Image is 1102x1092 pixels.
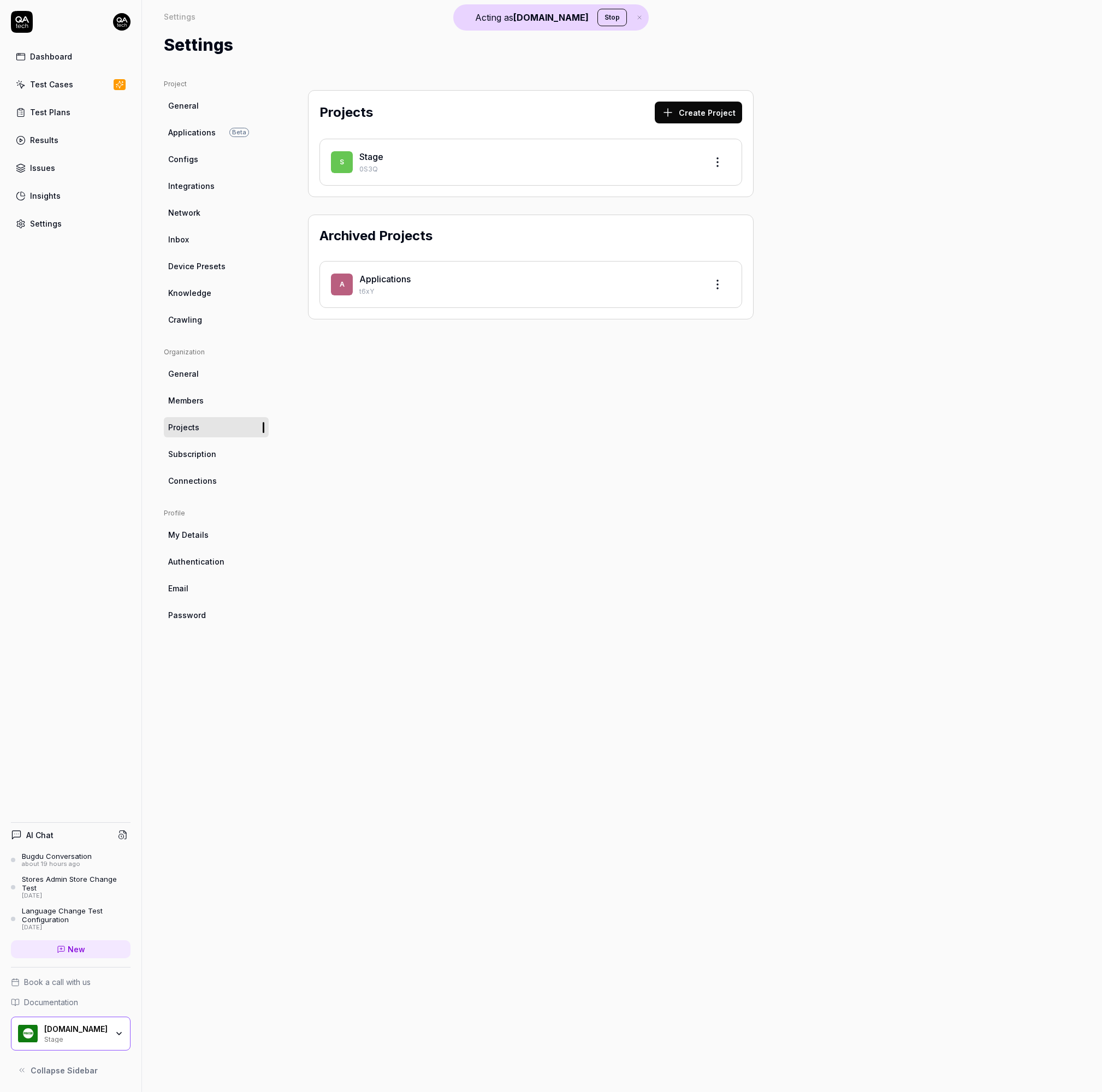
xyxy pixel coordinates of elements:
span: General [168,100,199,111]
a: General [164,96,269,116]
a: Stage [359,151,383,162]
div: [DATE] [22,892,131,900]
a: Settings [11,213,131,234]
div: Stage [44,1034,108,1043]
a: New [11,940,131,958]
span: Password [168,609,206,621]
a: Subscription [164,444,269,464]
div: Project [164,79,269,89]
a: Issues [11,157,131,179]
a: Password [164,605,269,625]
div: Pricer.com [44,1024,108,1034]
div: Results [30,134,58,146]
span: My Details [168,529,209,541]
button: Collapse Sidebar [11,1059,131,1081]
button: Stop [597,9,627,26]
span: Beta [229,128,249,137]
a: Network [164,203,269,223]
span: Connections [168,475,217,486]
a: Language Change Test Configuration[DATE] [11,906,131,931]
a: Knowledge [164,283,269,303]
a: Projects [164,417,269,437]
span: Knowledge [168,287,211,299]
a: Configs [164,149,269,169]
a: Book a call with us [11,976,131,988]
a: Inbox [164,229,269,250]
span: Authentication [168,556,224,567]
a: Dashboard [11,46,131,67]
div: Settings [30,218,62,229]
div: Bugdu Conversation [22,852,92,860]
a: Test Cases [11,74,131,95]
button: Create Project [655,102,742,123]
p: t6xY [359,287,698,296]
div: Insights [30,190,61,201]
div: Test Cases [30,79,73,90]
span: Documentation [24,996,78,1008]
a: Stores Admin Store Change Test[DATE] [11,875,131,900]
a: Members [164,390,269,411]
span: A [331,274,353,295]
h4: AI Chat [26,829,54,841]
span: Configs [168,153,198,165]
div: Dashboard [30,51,72,62]
a: My Details [164,525,269,545]
a: Connections [164,471,269,491]
a: Documentation [11,996,131,1008]
div: Settings [164,11,195,22]
a: Device Presets [164,256,269,276]
span: S [331,151,353,173]
span: Email [168,583,188,594]
div: Organization [164,347,269,357]
div: Issues [30,162,55,174]
a: Bugdu Conversationabout 19 hours ago [11,852,131,868]
span: Network [168,207,200,218]
div: Language Change Test Configuration [22,906,131,924]
button: Pricer.com Logo[DOMAIN_NAME]Stage [11,1017,131,1051]
div: Test Plans [30,106,70,118]
div: about 19 hours ago [22,860,92,868]
img: 7ccf6c19-61ad-4a6c-8811-018b02a1b829.jpg [113,13,131,31]
span: Integrations [168,180,215,192]
a: General [164,364,269,384]
span: Projects [168,422,199,433]
h2: Archived Projects [319,226,432,246]
span: General [168,368,199,379]
a: ApplicationsBeta [164,122,269,143]
span: Collapse Sidebar [31,1065,98,1076]
a: Email [164,578,269,598]
h2: Projects [319,103,373,122]
a: Results [11,129,131,151]
span: Inbox [168,234,189,245]
div: Applications [359,272,698,286]
img: Pricer.com Logo [18,1024,38,1043]
p: 0S3Q [359,164,698,174]
div: Stores Admin Store Change Test [22,875,131,893]
h1: Settings [164,33,233,57]
span: New [68,943,85,955]
a: Crawling [164,310,269,330]
a: Authentication [164,551,269,572]
span: Crawling [168,314,202,325]
span: Book a call with us [24,976,91,988]
a: Insights [11,185,131,206]
a: Test Plans [11,102,131,123]
div: Profile [164,508,269,518]
span: Subscription [168,448,216,460]
span: Applications [168,127,216,138]
span: Device Presets [168,260,226,272]
span: Members [168,395,204,406]
div: [DATE] [22,924,131,931]
a: Integrations [164,176,269,196]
